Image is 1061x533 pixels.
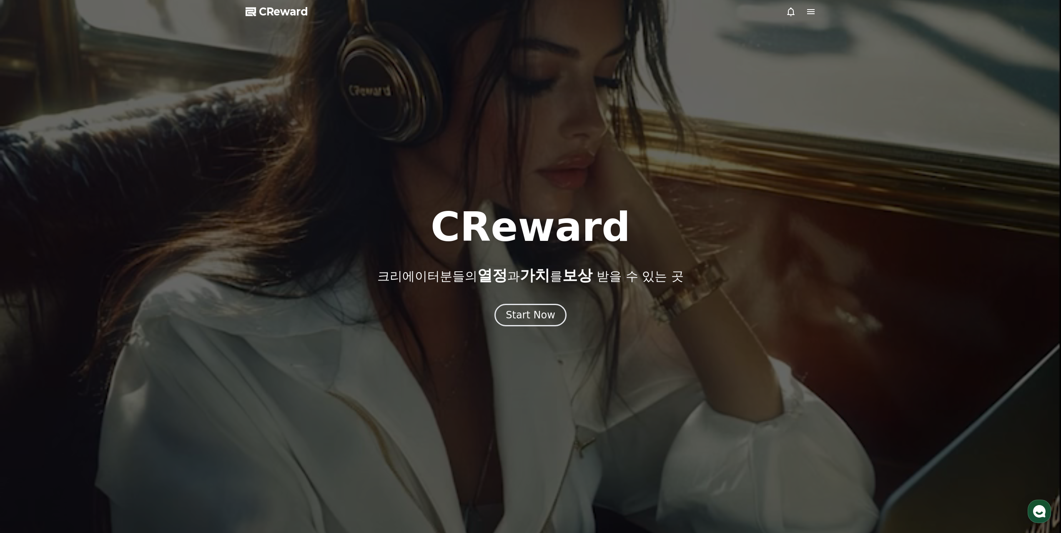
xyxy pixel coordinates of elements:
span: 열정 [477,267,507,284]
p: 크리에이터분들의 과 를 받을 수 있는 곳 [377,267,683,284]
button: Start Now [494,304,567,326]
span: CReward [259,5,308,18]
div: Start Now [506,308,555,322]
a: Start Now [494,312,567,320]
span: 가치 [520,267,550,284]
a: CReward [246,5,308,18]
span: 보상 [562,267,592,284]
h1: CReward [431,207,630,247]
